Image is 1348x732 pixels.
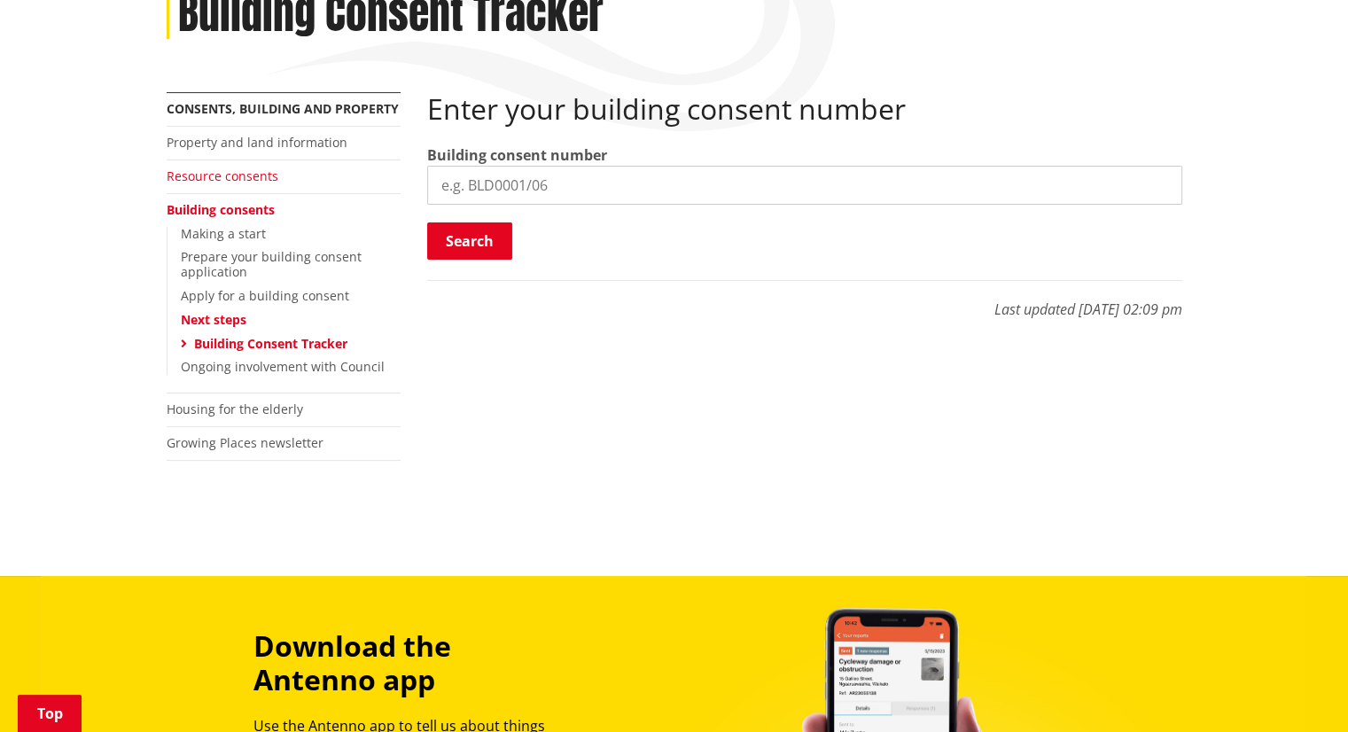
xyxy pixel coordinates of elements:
a: Making a start [181,225,266,242]
a: Building Consent Tracker [194,335,347,352]
a: Next steps [181,311,246,328]
a: Top [18,695,82,732]
h3: Download the Antenno app [253,629,574,697]
a: Housing for the elderly [167,401,303,417]
h2: Enter your building consent number [427,92,1182,126]
iframe: Messenger Launcher [1266,658,1330,721]
a: Ongoing involvement with Council [181,358,385,375]
button: Search [427,222,512,260]
a: Prepare your building consent application [181,248,362,280]
a: Building consents [167,201,275,218]
label: Building consent number [427,144,607,166]
a: Resource consents [167,167,278,184]
input: e.g. BLD0001/06 [427,166,1182,205]
a: Consents, building and property [167,100,399,117]
a: Growing Places newsletter [167,434,323,451]
p: Last updated [DATE] 02:09 pm [427,280,1182,320]
a: Property and land information [167,134,347,151]
a: Apply for a building consent [181,287,349,304]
